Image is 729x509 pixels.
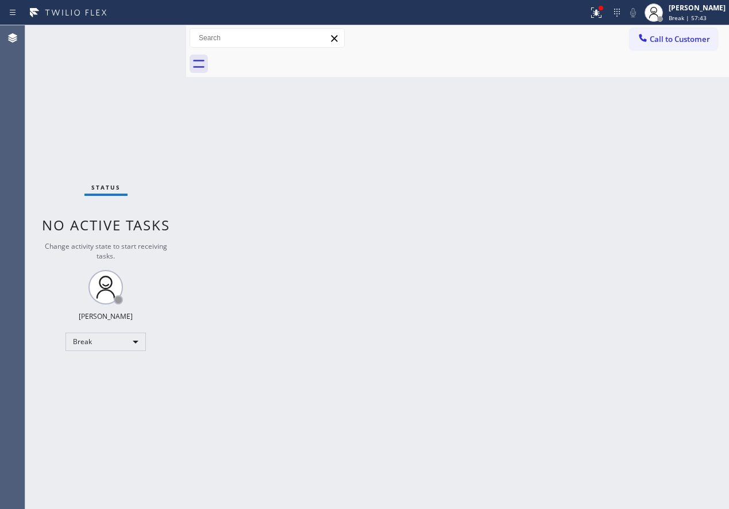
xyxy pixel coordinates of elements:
[650,34,710,44] span: Call to Customer
[669,3,726,13] div: [PERSON_NAME]
[45,241,167,261] span: Change activity state to start receiving tasks.
[65,333,146,351] div: Break
[630,28,718,50] button: Call to Customer
[79,311,133,321] div: [PERSON_NAME]
[669,14,707,22] span: Break | 57:43
[91,183,121,191] span: Status
[625,5,641,21] button: Mute
[190,29,344,47] input: Search
[42,215,170,234] span: No active tasks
